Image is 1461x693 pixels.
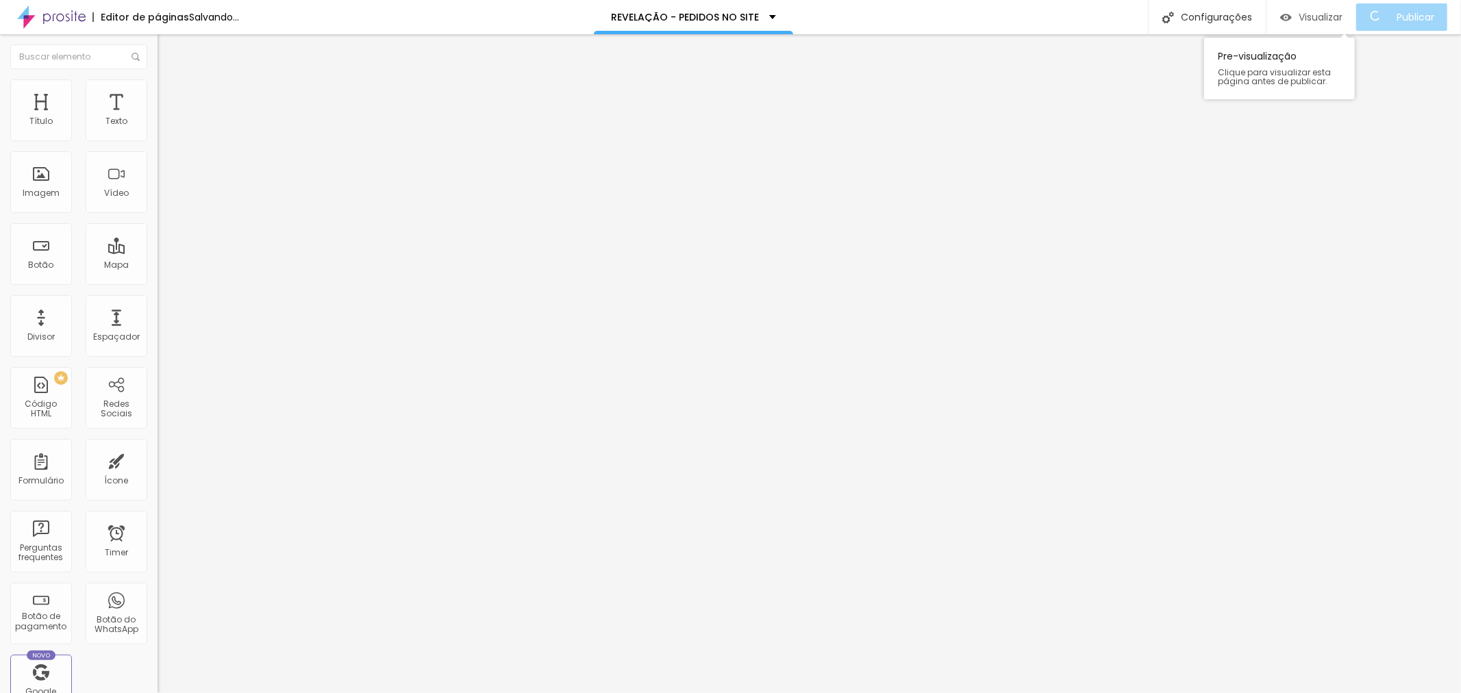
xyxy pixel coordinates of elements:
div: Espaçador [93,332,140,342]
input: Buscar elemento [10,45,147,69]
span: Visualizar [1299,12,1343,23]
img: Icone [132,53,140,61]
div: Salvando... [189,12,239,22]
div: Mapa [104,260,129,270]
div: Redes Sociais [89,399,143,419]
img: Icone [1162,12,1174,23]
div: Botão de pagamento [14,612,68,631]
div: Pre-visualização [1204,38,1355,99]
div: Botão do WhatsApp [89,615,143,635]
div: Texto [105,116,127,126]
div: Novo [27,651,56,660]
div: Botão [29,260,54,270]
div: Código HTML [14,399,68,419]
div: Formulário [18,476,64,486]
span: Publicar [1397,12,1434,23]
div: Timer [105,548,128,557]
button: Visualizar [1266,3,1356,31]
div: Editor de páginas [92,12,189,22]
button: Publicar [1356,3,1447,31]
iframe: Editor [158,34,1461,693]
p: REVELAÇÃO - PEDIDOS NO SITE [611,12,759,22]
div: Vídeo [104,188,129,198]
img: view-1.svg [1280,12,1292,23]
div: Ícone [105,476,129,486]
div: Título [29,116,53,126]
span: Clique para visualizar esta página antes de publicar. [1218,68,1341,86]
div: Divisor [27,332,55,342]
div: Perguntas frequentes [14,543,68,563]
div: Imagem [23,188,60,198]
